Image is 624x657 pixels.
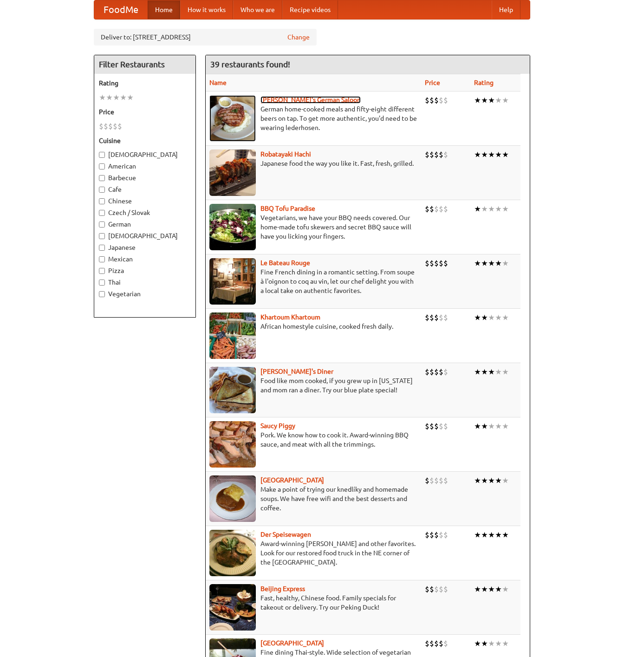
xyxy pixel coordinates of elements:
li: $ [439,367,443,377]
li: ★ [502,530,509,540]
li: ★ [99,92,106,103]
label: Vegetarian [99,289,191,299]
li: ★ [474,421,481,431]
li: $ [439,584,443,594]
li: $ [104,121,108,131]
a: Khartoum Khartoum [260,313,320,321]
li: ★ [495,530,502,540]
li: ★ [488,638,495,649]
a: Help [492,0,520,19]
li: ★ [495,584,502,594]
li: ★ [474,584,481,594]
li: ★ [495,204,502,214]
li: $ [425,204,429,214]
p: Vegetarians, we have your BBQ needs covered. Our home-made tofu skewers and secret BBQ sauce will... [209,213,417,241]
li: $ [429,204,434,214]
li: $ [99,121,104,131]
input: [DEMOGRAPHIC_DATA] [99,233,105,239]
li: ★ [502,367,509,377]
a: Robatayaki Hachi [260,150,311,158]
a: [PERSON_NAME]'s Diner [260,368,333,375]
li: ★ [502,258,509,268]
a: Der Speisewagen [260,531,311,538]
li: $ [434,530,439,540]
b: [GEOGRAPHIC_DATA] [260,476,324,484]
li: $ [113,121,117,131]
li: ★ [481,150,488,160]
li: ★ [481,421,488,431]
li: $ [439,638,443,649]
li: $ [429,95,434,105]
li: ★ [488,204,495,214]
li: $ [429,312,434,323]
p: African homestyle cuisine, cooked fresh daily. [209,322,417,331]
li: $ [425,95,429,105]
h5: Rating [99,78,191,88]
input: American [99,163,105,169]
li: ★ [488,150,495,160]
input: Japanese [99,245,105,251]
a: How it works [180,0,233,19]
li: $ [108,121,113,131]
li: $ [425,475,429,486]
li: ★ [502,312,509,323]
li: ★ [488,258,495,268]
img: bateaurouge.jpg [209,258,256,305]
li: ★ [481,95,488,105]
li: $ [439,258,443,268]
a: Price [425,79,440,86]
a: Recipe videos [282,0,338,19]
label: Mexican [99,254,191,264]
li: ★ [502,475,509,486]
input: Barbecue [99,175,105,181]
li: $ [429,150,434,160]
li: ★ [488,421,495,431]
img: khartoum.jpg [209,312,256,359]
li: ★ [474,95,481,105]
p: Japanese food the way you like it. Fast, fresh, grilled. [209,159,417,168]
li: ★ [495,421,502,431]
li: ★ [481,312,488,323]
b: BBQ Tofu Paradise [260,205,315,212]
a: Le Bateau Rouge [260,259,310,267]
label: Japanese [99,243,191,252]
li: $ [443,638,448,649]
a: [PERSON_NAME]'s German Saloon [260,96,361,104]
li: ★ [495,258,502,268]
img: robatayaki.jpg [209,150,256,196]
li: $ [425,421,429,431]
li: $ [434,584,439,594]
li: $ [429,421,434,431]
ng-pluralize: 39 restaurants found! [210,60,290,69]
li: ★ [488,95,495,105]
li: $ [434,204,439,214]
li: $ [434,367,439,377]
li: ★ [481,367,488,377]
li: ★ [474,367,481,377]
b: Saucy Piggy [260,422,295,429]
li: $ [434,258,439,268]
p: Award-winning [PERSON_NAME] and other favorites. Look for our restored food truck in the NE corne... [209,539,417,567]
li: $ [429,475,434,486]
p: Fine French dining in a romantic setting. From soupe à l'oignon to coq au vin, let our chef delig... [209,267,417,295]
li: ★ [502,204,509,214]
li: ★ [474,204,481,214]
li: $ [429,530,434,540]
li: ★ [474,312,481,323]
li: $ [443,475,448,486]
li: $ [443,530,448,540]
li: ★ [502,638,509,649]
li: ★ [481,258,488,268]
a: Change [287,33,310,42]
a: Beijing Express [260,585,305,592]
label: [DEMOGRAPHIC_DATA] [99,150,191,159]
input: Chinese [99,198,105,204]
li: ★ [481,530,488,540]
li: ★ [481,204,488,214]
li: ★ [495,367,502,377]
a: Rating [474,79,494,86]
